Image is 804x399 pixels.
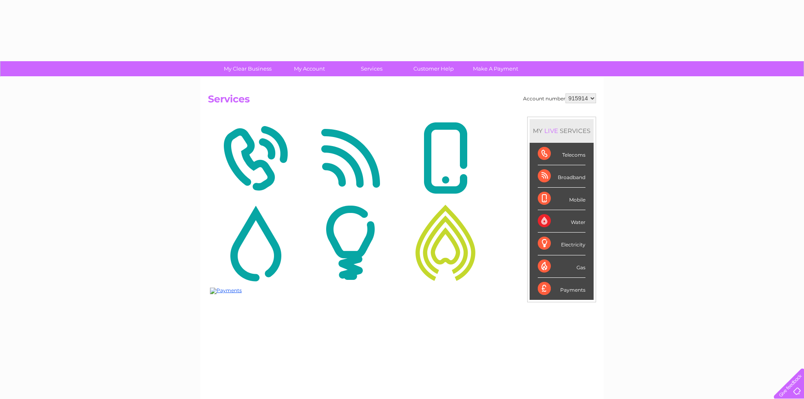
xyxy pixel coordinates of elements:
[538,278,585,300] div: Payments
[208,93,596,109] h2: Services
[462,61,529,76] a: Make A Payment
[305,119,396,198] img: Broadband
[538,188,585,210] div: Mobile
[210,203,301,282] img: Water
[523,93,596,103] div: Account number
[214,61,281,76] a: My Clear Business
[538,210,585,233] div: Water
[338,61,405,76] a: Services
[530,119,594,142] div: MY SERVICES
[210,288,242,294] img: Payments
[276,61,343,76] a: My Account
[543,127,560,135] div: LIVE
[400,61,467,76] a: Customer Help
[538,143,585,165] div: Telecoms
[305,203,396,282] img: Electricity
[538,255,585,278] div: Gas
[400,119,491,198] img: Mobile
[538,233,585,255] div: Electricity
[210,119,301,198] img: Telecoms
[400,203,491,282] img: Gas
[538,165,585,188] div: Broadband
